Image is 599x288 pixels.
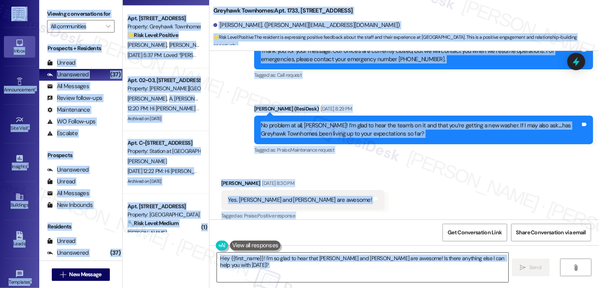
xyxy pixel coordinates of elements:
span: Call request [277,72,302,78]
div: No problem at all, [PERSON_NAME]! I’m glad to hear the team’s on it and that you’re getting a new... [261,121,581,138]
button: New Message [52,268,110,281]
div: New Inbounds [47,201,93,209]
i:  [106,23,110,29]
div: Apt. [STREET_ADDRESS] [127,202,200,210]
button: Send [512,259,550,276]
div: Property: Greyhawk Townhomes [127,22,200,31]
div: Tagged as: [254,69,593,81]
div: Apt. [STREET_ADDRESS] [127,14,200,22]
div: Archived on [DATE] [127,176,201,186]
span: New Message [69,270,101,279]
span: [PERSON_NAME] [127,41,169,48]
span: • [30,278,31,284]
strong: 🌟 Risk Level: Positive [127,31,178,38]
div: Apt. C~[STREET_ADDRESS] [127,139,200,147]
div: Unanswered [47,71,89,79]
span: Maintenance request [291,147,335,153]
button: Share Conversation via email [511,224,591,241]
div: Yes. [PERSON_NAME] and [PERSON_NAME] are awesome! [228,196,372,204]
div: Thank you for your message. Our offices are currently closed, but we will contact you when we res... [261,47,581,64]
div: Prospects + Residents [39,44,122,53]
div: [PERSON_NAME]. ([PERSON_NAME][EMAIL_ADDRESS][DOMAIN_NAME]) [213,21,400,29]
div: Tagged as: [254,144,593,156]
div: All Messages [47,82,89,91]
textarea: Hey {{first_name}}! I'm so glad to hear that [PERSON_NAME] and [PERSON_NAME] are awesome! Is ther... [217,253,508,282]
span: [PERSON_NAME] [169,41,208,48]
div: Property: [PERSON_NAME][GEOGRAPHIC_DATA] Townhomes [127,84,200,92]
div: Tagged as: [221,210,384,221]
i:  [520,264,526,271]
span: Praise , [244,212,257,219]
div: (37) [108,247,122,259]
a: Site Visit • [4,113,35,134]
span: • [27,163,28,168]
input: All communities [51,20,102,33]
div: [DATE] 5:37 PM: Loved “[PERSON_NAME] (Greyhawk Townhomes): Hi [PERSON_NAME]! The team says that i... [127,51,553,58]
img: ResiDesk Logo [11,7,27,21]
div: Escalate [47,129,78,138]
div: Residents [39,223,122,231]
div: Apt. 02~03, [STREET_ADDRESS][PERSON_NAME] [127,76,200,84]
div: Unread [47,178,75,186]
span: [PERSON_NAME] [127,158,167,165]
div: (37) [108,69,122,81]
button: Get Conversation Link [442,224,507,241]
i:  [573,264,579,271]
span: Get Conversation Link [448,228,502,237]
b: Greyhawk Townhomes: Apt. 1733, [STREET_ADDRESS] [213,7,353,15]
div: Unanswered [47,249,89,257]
a: Inbox [4,36,35,57]
div: Property: Station at [GEOGRAPHIC_DATA][PERSON_NAME] [127,147,200,155]
strong: 🔧 Risk Level: Medium [127,219,178,226]
a: Leads [4,229,35,250]
div: Unanswered [47,166,89,174]
div: [DATE] 8:30 PM [260,179,294,187]
div: Prospects [39,151,122,159]
div: Unread [47,237,75,245]
div: Property: [GEOGRAPHIC_DATA] Townhomes [127,210,200,219]
span: Praise , [277,147,290,153]
span: Share Conversation via email [516,228,586,237]
span: • [35,86,36,91]
span: Send [529,263,541,272]
label: Viewing conversations for [47,8,115,20]
strong: 🌟 Risk Level: Positive [213,34,254,40]
div: Review follow-ups [47,94,102,102]
span: : The resident is expressing positive feedback about the staff and their experience at [GEOGRAPHI... [213,33,599,50]
div: Maintenance [47,106,90,114]
div: WO Follow-ups [47,118,95,126]
span: • [28,124,29,130]
a: Insights • [4,152,35,173]
span: Positive response [257,212,295,219]
div: All Messages [47,189,89,197]
div: Archived on [DATE] [127,114,201,123]
div: [PERSON_NAME] (ResiDesk) [254,105,593,116]
span: [PERSON_NAME] [127,229,167,236]
div: [PERSON_NAME] [221,179,384,190]
div: Unread [47,59,75,67]
i:  [60,272,66,278]
a: Buildings [4,190,35,211]
span: A. [PERSON_NAME] [169,95,213,102]
div: [DATE] 8:29 PM [319,105,352,113]
span: [PERSON_NAME] [127,95,169,102]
